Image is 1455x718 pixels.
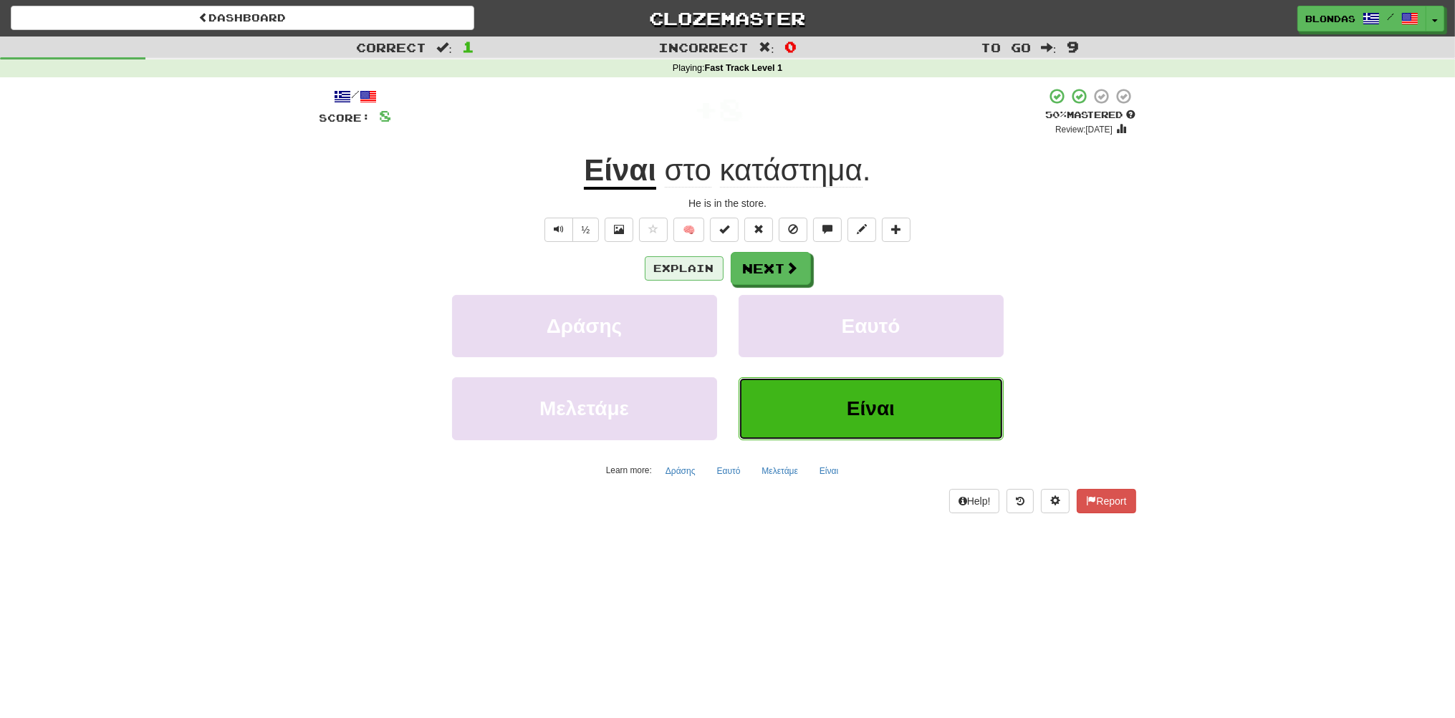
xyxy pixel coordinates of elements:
button: Add to collection (alt+a) [882,218,911,242]
a: Blondas / [1297,6,1426,31]
button: Help! [949,489,1000,513]
strong: Fast Track Level 1 [705,63,783,73]
button: Ignore sentence (alt+i) [779,218,807,242]
span: 8 [719,91,744,127]
span: : [1041,42,1057,54]
button: Edit sentence (alt+d) [847,218,876,242]
button: Είναι [812,460,846,482]
button: Δράσης [658,460,704,482]
div: He is in the store. [320,196,1136,210]
button: Explain [645,256,724,281]
span: Δράσης [547,315,622,337]
button: Reset to 0% Mastered (alt+r) [744,218,773,242]
span: κατάστημα [720,153,863,188]
button: Favorite sentence (alt+f) [639,218,668,242]
button: Next [731,252,811,285]
span: : [436,42,452,54]
a: Dashboard [11,6,474,30]
span: Correct [356,40,426,54]
span: . [656,153,871,188]
button: Round history (alt+y) [1007,489,1034,513]
button: Εαυτό [709,460,749,482]
span: : [759,42,774,54]
button: Show image (alt+x) [605,218,633,242]
span: 1 [462,38,474,55]
button: ½ [572,218,600,242]
button: Set this sentence to 100% Mastered (alt+m) [710,218,739,242]
span: Εαυτό [842,315,901,337]
button: Report [1077,489,1135,513]
button: Μελετάμε [754,460,805,482]
span: Μελετάμε [539,397,629,419]
u: Είναι [584,153,656,190]
button: Είναι [739,377,1004,440]
span: 0 [784,38,797,55]
span: 9 [1067,38,1079,55]
span: Score: [320,112,371,124]
span: Blondas [1305,12,1355,25]
a: Clozemaster [496,6,959,31]
span: To go [981,40,1031,54]
span: 50 % [1046,109,1067,120]
div: Mastered [1046,109,1136,122]
span: + [693,87,719,130]
div: Text-to-speech controls [542,218,600,242]
button: Μελετάμε [452,377,717,440]
button: Play sentence audio (ctl+space) [544,218,573,242]
small: Learn more: [606,465,652,475]
button: 🧠 [673,218,704,242]
button: Δράσης [452,295,717,357]
button: Εαυτό [739,295,1004,357]
button: Discuss sentence (alt+u) [813,218,842,242]
span: 8 [380,107,392,125]
span: στο [665,153,711,188]
span: Είναι [847,397,895,419]
small: Review: [DATE] [1055,125,1113,135]
span: Incorrect [658,40,749,54]
span: / [1387,11,1394,21]
div: / [320,87,392,105]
